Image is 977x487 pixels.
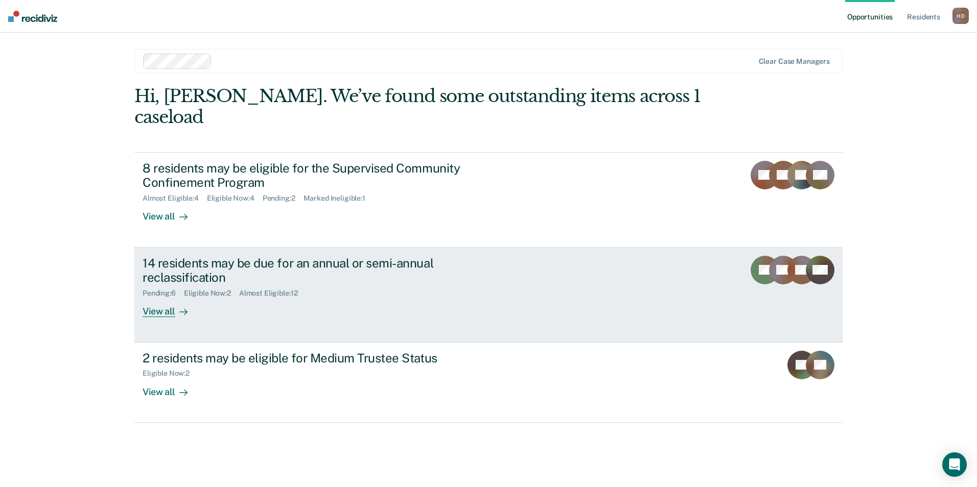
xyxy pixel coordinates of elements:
[143,298,200,318] div: View all
[143,194,207,203] div: Almost Eligible : 4
[134,152,843,248] a: 8 residents may be eligible for the Supervised Community Confinement ProgramAlmost Eligible:4Elig...
[759,57,830,66] div: Clear case managers
[952,8,969,24] button: HD
[207,194,263,203] div: Eligible Now : 4
[184,289,239,298] div: Eligible Now : 2
[143,369,198,378] div: Eligible Now : 2
[8,11,57,22] img: Recidiviz
[143,378,200,398] div: View all
[143,289,184,298] div: Pending : 6
[143,161,501,190] div: 8 residents may be eligible for the Supervised Community Confinement Program
[942,452,967,477] div: Open Intercom Messenger
[304,194,374,203] div: Marked Ineligible : 1
[134,86,701,128] div: Hi, [PERSON_NAME]. We’ve found some outstanding items across 1 caseload
[239,289,306,298] div: Almost Eligible : 12
[143,351,501,366] div: 2 residents may be eligible for Medium Trustee Status
[143,203,200,223] div: View all
[134,343,843,423] a: 2 residents may be eligible for Medium Trustee StatusEligible Now:2View all
[952,8,969,24] div: H D
[134,248,843,343] a: 14 residents may be due for an annual or semi-annual reclassificationPending:6Eligible Now:2Almos...
[143,256,501,285] div: 14 residents may be due for an annual or semi-annual reclassification
[263,194,304,203] div: Pending : 2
